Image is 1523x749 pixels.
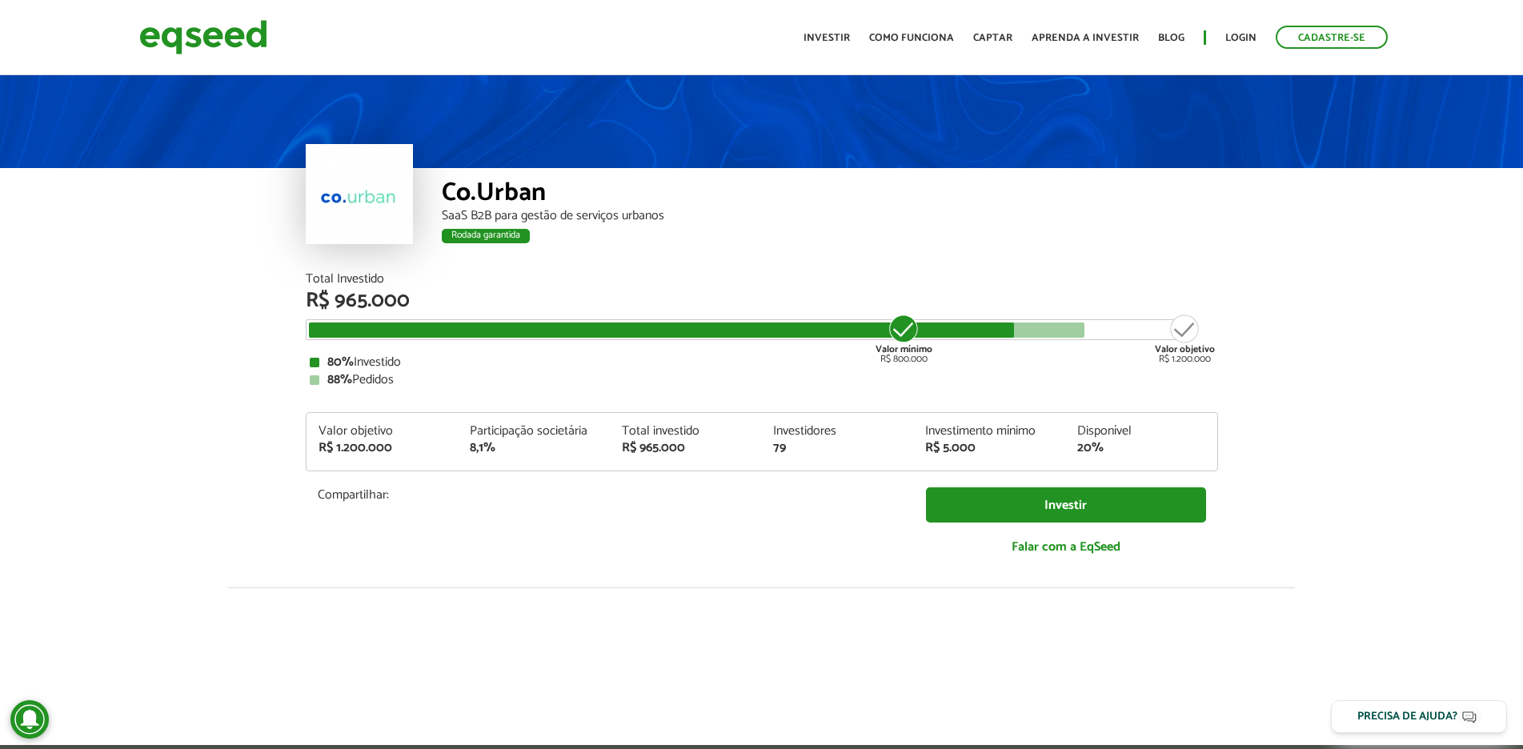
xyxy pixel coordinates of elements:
div: 79 [773,442,901,455]
div: Valor objetivo [319,425,447,438]
div: R$ 1.200.000 [319,442,447,455]
a: Blog [1158,33,1184,43]
div: R$ 1.200.000 [1155,313,1215,364]
strong: Valor objetivo [1155,342,1215,357]
div: Investimento mínimo [925,425,1053,438]
div: Co.Urban [442,180,1218,210]
a: Aprenda a investir [1032,33,1139,43]
div: 20% [1077,442,1205,455]
div: Disponível [1077,425,1205,438]
div: Total investido [622,425,750,438]
a: Investir [804,33,850,43]
strong: Valor mínimo [876,342,932,357]
div: Total Investido [306,273,1218,286]
div: Investido [310,356,1214,369]
a: Falar com a EqSeed [926,531,1206,563]
a: Como funciona [869,33,954,43]
a: Cadastre-se [1276,26,1388,49]
div: Pedidos [310,374,1214,387]
strong: 88% [327,369,352,391]
strong: 80% [327,351,354,373]
div: SaaS B2B para gestão de serviços urbanos [442,210,1218,222]
div: R$ 965.000 [306,290,1218,311]
p: Compartilhar: [318,487,902,503]
a: Captar [973,33,1012,43]
a: Investir [926,487,1206,523]
div: Participação societária [470,425,598,438]
div: Rodada garantida [442,229,530,243]
img: EqSeed [139,16,267,58]
div: R$ 800.000 [874,313,934,364]
div: 8,1% [470,442,598,455]
div: R$ 5.000 [925,442,1053,455]
a: Login [1225,33,1256,43]
div: R$ 965.000 [622,442,750,455]
div: Investidores [773,425,901,438]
